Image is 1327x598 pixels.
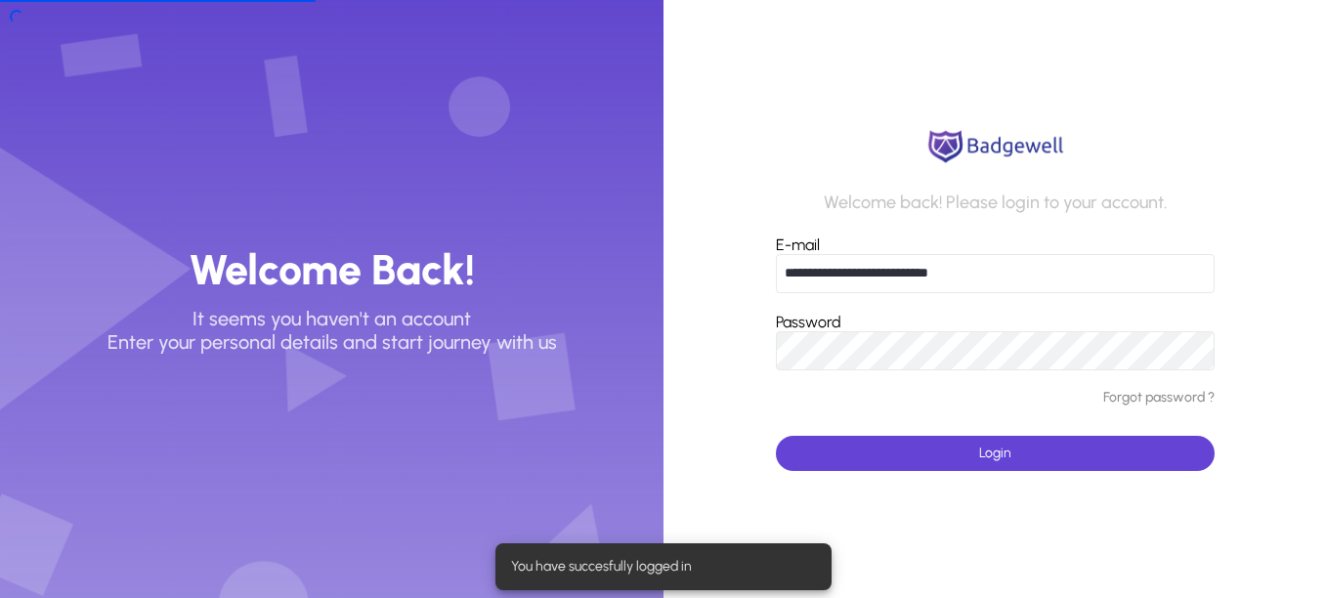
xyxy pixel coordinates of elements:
h3: Welcome Back! [189,244,475,296]
div: You have succesfully logged in [495,543,824,590]
a: Forgot password ? [1103,390,1215,406]
p: Enter your personal details and start journey with us [107,330,557,354]
label: E-mail [776,235,820,254]
span: Login [979,445,1011,461]
img: logo.png [922,127,1069,166]
button: Login [776,436,1214,471]
p: It seems you haven't an account [193,307,471,330]
p: Welcome back! Please login to your account. [824,192,1167,214]
label: Password [776,313,841,331]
